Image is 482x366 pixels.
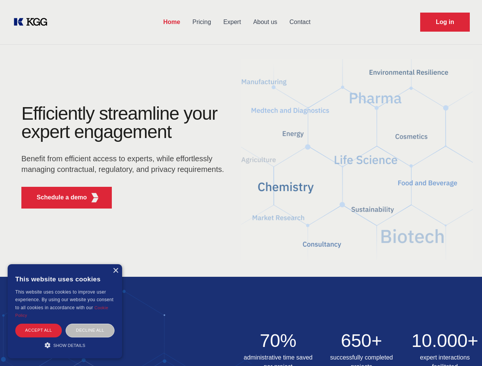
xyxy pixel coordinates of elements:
a: KOL Knowledge Platform: Talk to Key External Experts (KEE) [12,16,53,28]
div: Close [113,268,118,274]
h2: 70% [241,332,316,350]
img: KGG Fifth Element RED [241,50,473,269]
span: Show details [53,343,85,348]
p: Schedule a demo [37,193,87,202]
img: KGG Fifth Element RED [90,193,100,202]
a: Cookie Policy [15,305,108,318]
div: This website uses cookies [15,270,114,288]
a: Pricing [186,12,217,32]
iframe: Chat Widget [444,329,482,366]
div: Accept all [15,324,62,337]
h2: 650+ [324,332,399,350]
a: About us [247,12,283,32]
div: Show details [15,341,114,349]
h1: Efficiently streamline your expert engagement [21,104,229,141]
a: Home [157,12,186,32]
button: Schedule a demoKGG Fifth Element RED [21,187,112,209]
p: Benefit from efficient access to experts, while effortlessly managing contractual, regulatory, an... [21,153,229,175]
span: This website uses cookies to improve user experience. By using our website you consent to all coo... [15,289,113,310]
a: Contact [284,12,317,32]
a: Request Demo [420,13,470,32]
a: Expert [217,12,247,32]
div: Decline all [66,324,114,337]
